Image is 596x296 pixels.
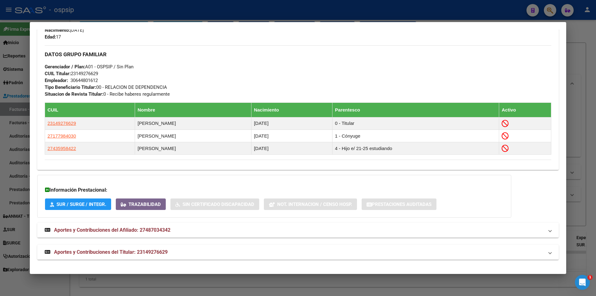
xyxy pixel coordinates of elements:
[62,194,124,219] button: Mensajes
[575,275,590,290] iframe: Intercom live chat
[362,198,436,210] button: Prestaciones Auditadas
[45,186,503,194] h3: Información Prestacional:
[40,51,67,57] div: • Hace 2sem
[22,22,140,27] span: [PERSON_NAME] a la espera de sus comentarios
[54,227,170,233] span: Aportes y Contribuciones del Afiliado: 27487034342
[45,34,61,40] span: 17
[251,142,332,155] td: [DATE]
[45,84,167,90] span: 00 - RELACION DE DEPENDENCIA
[47,146,76,151] span: 27435958422
[116,198,166,210] button: Trazabilidad
[332,102,499,117] th: Parentesco
[264,198,357,210] button: Not. Internacion / Censo Hosp.
[22,74,39,80] div: Soporte
[109,2,120,14] div: Cerrar
[56,202,106,207] span: SUR / SURGE / INTEGR.
[22,143,39,149] div: Soporte
[372,202,431,207] span: Prestaciones Auditadas
[22,166,39,172] div: Soporte
[277,202,352,207] span: Not. Internacion / Censo Hosp.
[251,102,332,117] th: Nacimiento
[45,71,71,76] strong: CUIL Titular:
[22,160,419,165] span: 📣 Res. 01/2025: Nuevos Movimientos Hola [PERSON_NAME]! Te traemos las últimas Altas y Bajas relac...
[47,121,76,126] span: 23149276629
[47,133,76,139] span: 27177984030
[22,120,39,126] div: Soporte
[7,22,20,34] div: Profile image for Soporte
[45,34,56,40] strong: Edad:
[45,91,103,97] strong: Situacion de Revista Titular:
[45,84,96,90] strong: Tipo Beneficiario Titular:
[45,91,170,97] span: 0 - Recibe haberes regularmente
[251,117,332,130] td: [DATE]
[47,3,79,13] h1: Mensajes
[332,142,499,155] td: 4 - Hijo e/ 21-25 estudiando
[183,202,254,207] span: Sin Certificado Discapacidad
[332,130,499,142] td: 1 - Cónyuge
[45,78,68,83] strong: Empleador:
[37,245,559,260] mat-expansion-panel-header: Aportes y Contribuciones del Titular: 23149276629
[40,143,70,149] div: • Hace 17sem
[45,64,133,70] span: A01 - OSPSIP / Sin Plan
[170,198,259,210] button: Sin Certificado Discapacidad
[70,77,98,84] div: 30644801612
[22,51,39,57] div: Soporte
[40,28,61,34] div: • Hace 4d
[25,209,37,214] span: Inicio
[40,120,67,126] div: • Hace 9sem
[135,130,251,142] td: [PERSON_NAME]
[588,275,593,280] span: 1
[40,97,67,103] div: • Hace 5sem
[37,223,559,238] mat-expansion-panel-header: Aportes y Contribuciones del Afiliado: 27487034342
[251,130,332,142] td: [DATE]
[45,198,111,210] button: SUR / SURGE / INTEGR.
[54,249,168,255] span: Aportes y Contribuciones del Titular: 23149276629
[7,137,20,149] div: Profile image for Soporte
[22,97,39,103] div: Soporte
[7,160,20,172] div: Profile image for Soporte
[45,64,85,70] strong: Gerenciador / Plan:
[45,27,84,33] span: [DATE]
[499,102,551,117] th: Activo
[135,117,251,130] td: [PERSON_NAME]
[40,166,70,172] div: • Hace 20sem
[7,114,20,126] div: Profile image for Soporte
[129,202,161,207] span: Trazabilidad
[7,45,20,57] div: Profile image for Soporte
[45,51,551,58] h3: DATOS GRUPO FAMILIAR
[82,209,105,214] span: Mensajes
[22,28,39,34] div: Soporte
[40,74,67,80] div: • Hace 3sem
[7,91,20,103] div: Profile image for Soporte
[45,102,135,117] th: CUIL
[26,175,98,187] button: Envíanos un mensaje
[332,117,499,130] td: 0 - Titular
[135,142,251,155] td: [PERSON_NAME]
[135,102,251,117] th: Nombre
[45,27,70,33] strong: Nacimiento:
[45,71,98,76] span: 23149276629
[7,68,20,80] div: Profile image for Soporte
